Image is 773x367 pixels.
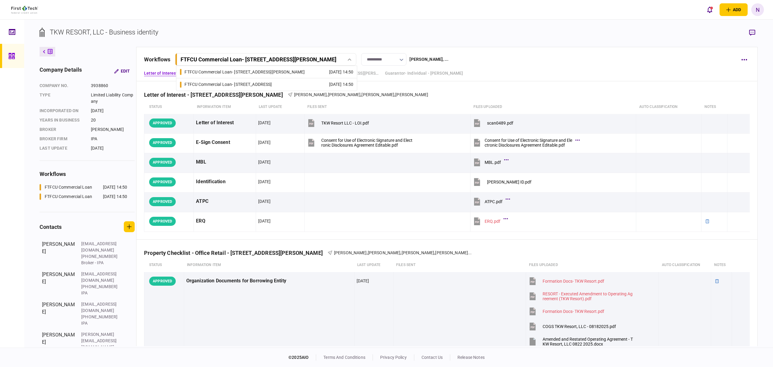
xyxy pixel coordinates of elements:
[180,78,353,91] a: FTFCU Commercial Loan- [STREET_ADDRESS][DATE] 14:50
[81,290,120,296] div: IPA
[258,120,271,126] div: [DATE]
[196,155,253,169] div: MBL
[400,250,401,255] span: ,
[473,214,506,228] button: ERQ.pdf
[422,355,443,360] a: contact us
[196,136,253,149] div: E-Sign Consent
[334,250,367,255] span: [PERSON_NAME]
[81,253,120,260] div: [PHONE_NUMBER]
[149,197,176,206] div: APPROVED
[543,309,604,314] div: Formation Docs- TKW Resort.pdf
[526,258,659,272] th: Files uploaded
[409,56,448,63] div: [PERSON_NAME] , ...
[144,258,184,272] th: status
[81,241,120,253] div: [EMAIL_ADDRESS][DOMAIN_NAME]
[81,314,120,320] div: [PHONE_NUMBER]
[180,66,353,78] a: FTFCU Commercial Loan- [STREET_ADDRESS][PERSON_NAME][DATE] 14:50
[42,301,75,326] div: [PERSON_NAME]
[258,218,271,224] div: [DATE]
[468,250,472,256] span: ...
[321,121,369,125] div: TKW Resort LLC - LOI.pdf
[196,214,253,228] div: ERQ
[543,291,634,301] div: RESORT - Executed Amendment to Operating Agreement (TKW Resort).pdf
[40,184,127,190] a: FTFCU Commercial Loan[DATE] 14:50
[357,278,369,284] div: [DATE]
[720,3,748,16] button: open adding identity options
[435,250,468,255] span: [PERSON_NAME]
[149,138,176,147] div: APPROVED
[470,100,636,114] th: Files uploaded
[711,258,732,272] th: notes
[485,199,502,204] div: ATPC.pdf
[543,324,616,329] div: COGS TKW Resort, LLC - 08182025.pdf
[659,258,711,272] th: auto classification
[91,136,135,142] div: IPA
[40,136,85,142] div: broker firm
[186,274,352,288] div: Organization Documents for Borrowing Entity
[380,355,407,360] a: privacy policy
[329,81,354,88] div: [DATE] 14:50
[91,83,135,89] div: 3938860
[40,193,127,200] a: FTFCU Commercial Loan[DATE] 14:50
[473,195,508,208] button: ATPC.pdf
[109,66,135,76] button: Edit
[91,92,135,105] div: Limited Liability Company
[40,145,85,151] div: last update
[81,301,120,314] div: [EMAIL_ADDRESS][DOMAIN_NAME]
[144,100,194,114] th: status
[334,250,472,256] div: Kate White,J. Timothy Bak
[45,184,92,190] div: FTFCU Commercial Loan
[91,117,135,123] div: 20
[321,138,412,148] div: Consent for Use of Electronic Signature and Electronic Disclosures Agreement Editable.pdf
[304,100,470,114] th: files sent
[81,284,120,290] div: [PHONE_NUMBER]
[42,271,75,296] div: [PERSON_NAME]
[328,92,361,97] span: [PERSON_NAME]
[385,70,463,76] a: Guarantor- Individual - [PERSON_NAME]
[368,250,401,255] span: [PERSON_NAME]
[434,250,435,255] span: ,
[196,195,253,208] div: ATPC
[103,193,127,200] div: [DATE] 14:50
[288,354,316,361] div: © 2025 AIO
[11,6,38,14] img: client company logo
[473,136,578,149] button: Consent for Use of Electronic Signature and Electronic Disclosures Agreement Editable.pdf
[701,100,727,114] th: notes
[40,108,85,114] div: incorporated on
[367,250,368,255] span: ,
[40,117,85,123] div: years in business
[144,70,252,76] a: Letter of Interest - [STREET_ADDRESS][PERSON_NAME]
[528,335,634,348] button: Amended and Restated Operating Agreement - TKW Resort, LLC 0822 2025.docx
[487,121,513,125] div: scan0489.pdf
[394,92,395,97] span: ,
[636,100,701,114] th: auto classification
[402,250,435,255] span: [PERSON_NAME]
[144,92,288,98] div: Letter of Interest - [STREET_ADDRESS][PERSON_NAME]
[395,92,428,97] span: [PERSON_NAME]
[485,138,572,148] div: Consent for Use of Electronic Signature and Electronic Disclosures Agreement Editable.pdf
[40,83,85,89] div: company no.
[258,179,271,185] div: [DATE]
[543,337,634,346] div: Amended and Restated Operating Agreement - TKW Resort, LLC 0822 2025.docx
[258,159,271,165] div: [DATE]
[361,92,361,97] span: ,
[485,160,501,165] div: MBL.pdf
[81,271,120,284] div: [EMAIL_ADDRESS][DOMAIN_NAME]
[81,331,120,350] div: [PERSON_NAME][EMAIL_ADDRESS][DOMAIN_NAME]
[294,92,327,97] span: [PERSON_NAME]
[528,304,604,318] button: Formation Docs- TKW Resort.pdf
[103,184,127,190] div: [DATE] 14:50
[528,274,604,288] button: Formation Docs- TKW Resort.pdf
[327,92,328,97] span: ,
[457,355,485,360] a: release notes
[528,320,616,333] button: COGS TKW Resort, LLC - 08182025.pdf
[91,145,135,151] div: [DATE]
[81,260,120,266] div: Broker - IPA
[487,180,531,184] div: Tom White ID.pdf
[473,175,531,189] button: Tom White ID.pdf
[149,217,176,226] div: APPROVED
[144,250,328,256] div: Property Checklist - Office Retail - [STREET_ADDRESS][PERSON_NAME]
[543,279,604,284] div: Formation Docs- TKW Resort.pdf
[50,27,158,37] div: TKW RESORT, LLC - Business identity
[258,139,271,145] div: [DATE]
